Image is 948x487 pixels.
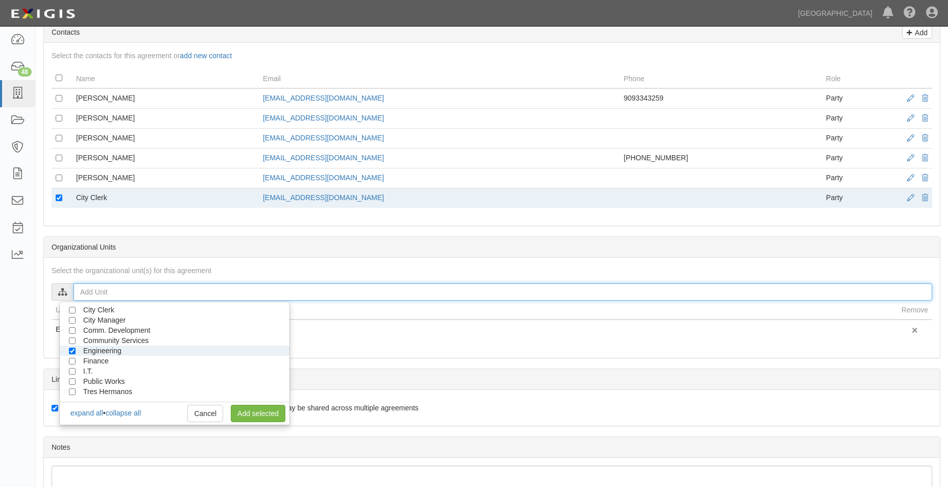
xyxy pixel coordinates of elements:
[44,437,940,458] div: Notes
[822,129,891,149] td: Party
[904,7,916,19] i: Help Center - Complianz
[70,409,103,417] a: expand all
[822,149,891,168] td: Party
[44,369,940,390] div: Link Evidence
[72,168,259,188] td: [PERSON_NAME]
[620,88,822,109] td: 9093343259
[72,188,259,208] td: City Clerk
[83,336,149,345] span: Community Services
[912,325,918,336] a: Remove organizational unit
[83,367,93,375] span: I.T.
[18,67,32,77] div: 48
[83,377,125,385] span: Public Works
[56,325,94,333] span: Engineering
[822,109,891,129] td: Party
[822,168,891,188] td: Party
[83,347,121,355] span: Engineering
[263,114,384,122] a: [EMAIL_ADDRESS][DOMAIN_NAME]
[44,237,940,258] div: Organizational Units
[263,174,384,182] a: [EMAIL_ADDRESS][DOMAIN_NAME]
[72,88,259,109] td: [PERSON_NAME]
[912,27,928,38] p: Add
[83,316,126,324] span: City Manager
[897,301,932,320] th: Remove
[83,306,114,314] span: City Clerk
[72,149,259,168] td: [PERSON_NAME]
[44,265,940,276] div: Select the organizational unit(s) for this agreement
[187,405,223,422] a: Cancel
[52,403,419,413] label: Enable evidence linking so insurance policies and related documents may be shared across multiple...
[8,5,78,23] img: logo-5460c22ac91f19d4615b14bd174203de0afe785f0fc80cf4dbbc73dc1793850b.png
[52,301,897,320] th: Unit
[263,193,384,202] a: [EMAIL_ADDRESS][DOMAIN_NAME]
[231,405,285,422] a: Add selected
[263,154,384,162] a: [EMAIL_ADDRESS][DOMAIN_NAME]
[44,51,940,61] div: Select the contacts for this agreement or
[72,109,259,129] td: [PERSON_NAME]
[52,405,58,411] input: Enable evidence linking so insurance policies and related documents may be shared across multiple...
[259,68,620,88] th: Email
[822,88,891,109] td: Party
[180,52,232,60] a: add new contact
[70,408,141,418] div: •
[263,134,384,142] a: [EMAIL_ADDRESS][DOMAIN_NAME]
[902,26,932,39] a: Add
[620,68,822,88] th: Phone
[822,68,891,88] th: Role
[822,188,891,208] td: Party
[72,129,259,149] td: [PERSON_NAME]
[620,149,822,168] td: [PHONE_NUMBER]
[106,409,141,417] a: collapse all
[793,3,878,23] a: [GEOGRAPHIC_DATA]
[44,22,940,43] div: Contacts
[74,283,932,301] input: Add Unit
[263,94,384,102] a: [EMAIL_ADDRESS][DOMAIN_NAME]
[83,357,109,365] span: Finance
[83,326,151,334] span: Comm. Development
[83,387,132,396] span: Tres Hermanos
[72,68,259,88] th: Name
